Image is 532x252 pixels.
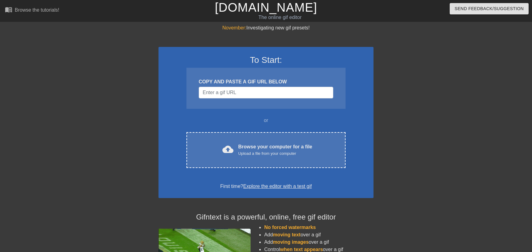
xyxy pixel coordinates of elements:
a: Explore the editor with a test gif [243,184,312,189]
span: No forced watermarks [264,225,316,230]
span: Send Feedback/Suggestion [455,5,524,13]
div: Investigating new gif presets! [158,24,374,32]
span: November: [222,25,246,30]
span: moving images [273,239,309,245]
span: cloud_upload [222,144,233,155]
div: The online gif editor [180,14,379,21]
a: [DOMAIN_NAME] [215,1,317,14]
li: Add over a gif [264,231,374,239]
div: COPY AND PASTE A GIF URL BELOW [199,78,333,86]
div: Browse your computer for a file [238,143,312,157]
button: Send Feedback/Suggestion [450,3,529,14]
span: moving text [273,232,301,237]
a: Browse the tutorials! [5,6,59,15]
div: Upload a file from your computer [238,151,312,157]
div: Browse the tutorials! [15,7,59,13]
li: Add over a gif [264,239,374,246]
span: when text appears [280,247,323,252]
h4: Gifntext is a powerful, online, free gif editor [158,213,374,222]
span: menu_book [5,6,12,13]
div: First time? [166,183,366,190]
input: Username [199,87,333,98]
div: or [174,117,358,124]
h3: To Start: [166,55,366,65]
